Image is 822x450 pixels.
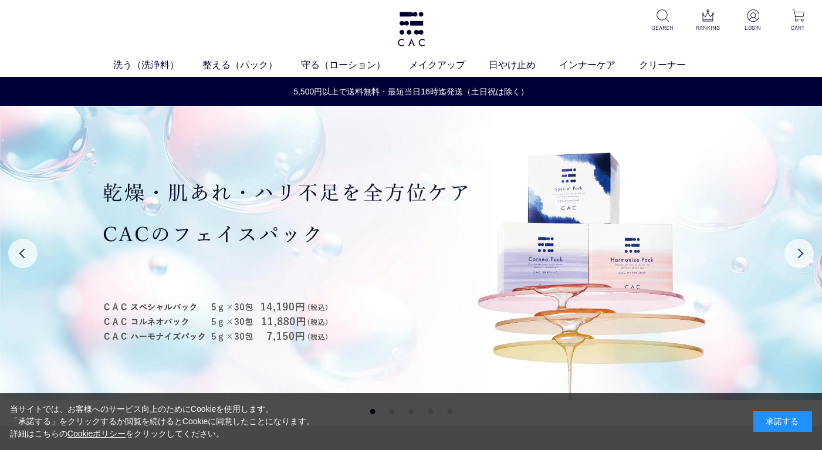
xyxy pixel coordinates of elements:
[1,86,821,98] a: 5,500円以上で送料無料・最短当日16時迄発送（土日祝は除く）
[753,411,812,432] div: 承諾する
[396,12,427,46] img: logo
[489,58,559,72] a: 日やけ止め
[559,58,639,72] a: インナーケア
[301,58,409,72] a: 守る（ローション）
[113,58,202,72] a: 洗う（洗浄料）
[10,403,315,440] div: 当サイトでは、お客様へのサービス向上のためにCookieを使用します。 「承諾する」をクリックするか閲覧を続けるとCookieに同意したことになります。 詳細はこちらの をクリックしてください。
[784,9,813,32] a: CART
[409,58,489,72] a: メイクアップ
[694,9,722,32] a: RANKING
[67,429,126,438] a: Cookieポリシー
[784,239,814,268] button: Next
[739,9,767,32] a: LOGIN
[648,9,677,32] a: SEARCH
[784,23,813,32] p: CART
[648,23,677,32] p: SEARCH
[8,239,38,268] button: Previous
[694,23,722,32] p: RANKING
[739,23,767,32] p: LOGIN
[202,58,301,72] a: 整える（パック）
[639,58,709,72] a: クリーナー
